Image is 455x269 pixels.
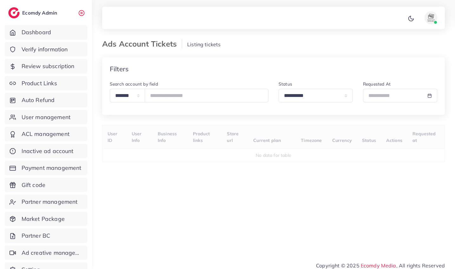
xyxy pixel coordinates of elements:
a: Ad creative management [5,246,87,260]
a: Product Links [5,76,87,91]
a: Partner BC [5,228,87,243]
span: Inactive ad account [22,147,74,155]
span: Partner management [22,198,78,206]
a: Dashboard [5,25,87,40]
h2: Ecomdy Admin [22,10,59,16]
a: Partner management [5,195,87,209]
label: Search account by field [110,81,158,87]
a: Gift code [5,178,87,192]
span: Partner BC [22,232,50,240]
a: logoEcomdy Admin [8,7,59,18]
a: avatar [417,11,440,24]
span: Ad creative management [22,249,82,257]
span: Market Package [22,215,65,223]
label: Status [279,81,292,87]
a: Payment management [5,161,87,175]
a: Verify information [5,42,87,57]
span: Dashboard [22,28,51,36]
a: ACL management [5,127,87,141]
a: User management [5,110,87,125]
span: Verify information [22,45,68,54]
span: Auto Refund [22,96,55,104]
img: avatar [425,11,437,24]
span: Review subscription [22,62,75,70]
span: ACL management [22,130,69,138]
a: Market Package [5,212,87,226]
h4: Filters [110,65,129,73]
img: logo [8,7,20,18]
a: Ecomdy Media [361,262,396,269]
span: Listing tickets [187,41,221,48]
span: Payment management [22,164,82,172]
span: Product Links [22,79,57,87]
span: User management [22,113,70,121]
a: Auto Refund [5,93,87,107]
a: Review subscription [5,59,87,74]
h3: Ads Account Tickets [102,39,182,48]
span: Gift code [22,181,45,189]
label: Requested At [363,81,391,87]
a: Inactive ad account [5,144,87,158]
